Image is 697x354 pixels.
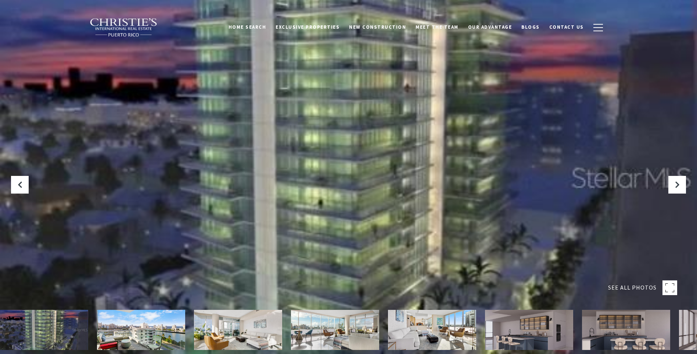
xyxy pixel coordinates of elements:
[468,24,512,30] span: Our Advantage
[291,310,379,350] img: 555 Monserrate CONDOMINIO COSMOPOLITAN Unit: 1004
[194,310,282,350] img: 555 Monserrate CONDOMINIO COSMOPOLITAN Unit: 1004
[521,24,540,30] span: Blogs
[517,20,545,34] a: Blogs
[276,24,339,30] span: Exclusive Properties
[271,20,344,34] a: Exclusive Properties
[549,24,584,30] span: Contact Us
[411,20,463,34] a: Meet the Team
[90,18,158,37] img: Christie's International Real Estate black text logo
[485,310,573,350] img: 555 Monserrate CONDOMINIO COSMOPOLITAN Unit: 1004
[582,310,670,350] img: 555 Monserrate CONDOMINIO COSMOPOLITAN Unit: 1004
[608,283,657,293] span: SEE ALL PHOTOS
[463,20,517,34] a: Our Advantage
[388,310,476,350] img: 555 Monserrate CONDOMINIO COSMOPOLITAN Unit: 1004
[344,20,411,34] a: New Construction
[97,310,185,350] img: 555 Monserrate CONDOMINIO COSMOPOLITAN Unit: 1004
[224,20,271,34] a: Home Search
[349,24,406,30] span: New Construction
